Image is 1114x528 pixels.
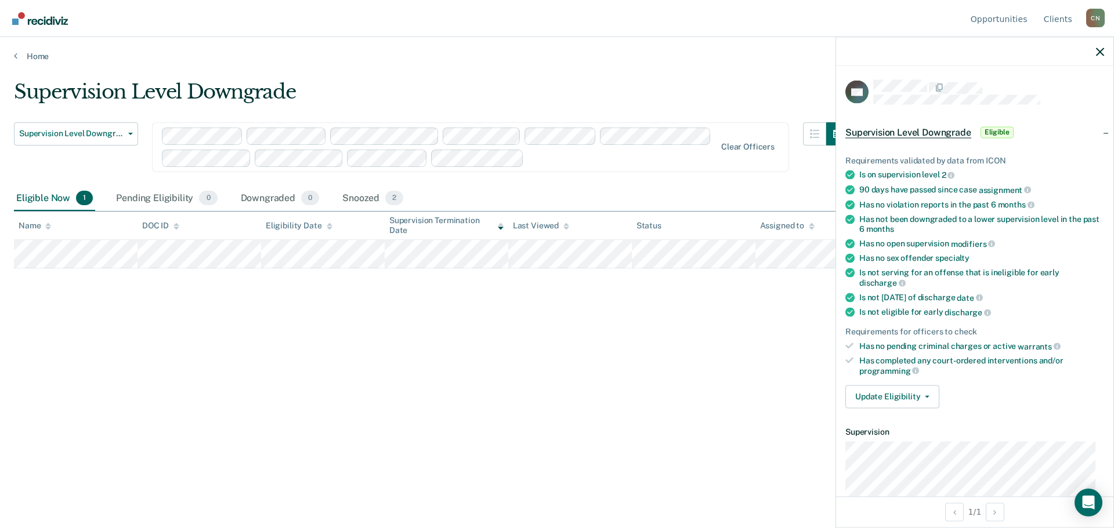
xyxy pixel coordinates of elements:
[19,129,124,139] span: Supervision Level Downgrade
[859,170,1104,180] div: Is on supervision level
[845,126,971,138] span: Supervision Level Downgrade
[981,126,1014,138] span: Eligible
[14,80,849,113] div: Supervision Level Downgrade
[301,191,319,206] span: 0
[636,221,661,231] div: Status
[14,51,1100,61] a: Home
[859,366,919,375] span: programming
[859,253,1104,263] div: Has no sex offender
[12,12,68,25] img: Recidiviz
[859,268,1104,287] div: Is not serving for an offense that is ineligible for early
[721,142,775,152] div: Clear officers
[859,341,1104,351] div: Has no pending criminal charges or active
[836,496,1113,527] div: 1 / 1
[845,427,1104,436] dt: Supervision
[951,239,996,248] span: modifiers
[513,221,569,231] div: Last Viewed
[266,221,332,231] div: Eligibility Date
[859,307,1104,318] div: Is not eligible for early
[389,216,504,235] div: Supervision Termination Date
[1086,9,1105,27] div: C N
[859,356,1104,376] div: Has completed any court-ordered interventions and/or
[859,278,906,287] span: discharge
[845,155,1104,165] div: Requirements validated by data from ICON
[945,308,991,317] span: discharge
[859,292,1104,303] div: Is not [DATE] of discharge
[859,199,1104,210] div: Has no violation reports in the past 6
[845,326,1104,336] div: Requirements for officers to check
[114,186,219,212] div: Pending Eligibility
[760,221,815,231] div: Assigned to
[859,184,1104,195] div: 90 days have passed since case
[945,502,964,521] button: Previous Opportunity
[1075,489,1102,516] div: Open Intercom Messenger
[836,114,1113,151] div: Supervision Level DowngradeEligible
[935,253,970,263] span: specialty
[76,191,93,206] span: 1
[998,200,1035,209] span: months
[238,186,322,212] div: Downgraded
[199,191,217,206] span: 0
[859,238,1104,249] div: Has no open supervision
[845,385,939,408] button: Update Eligibility
[859,214,1104,234] div: Has not been downgraded to a lower supervision level in the past 6
[340,186,406,212] div: Snoozed
[19,221,51,231] div: Name
[957,293,982,302] span: date
[986,502,1004,521] button: Next Opportunity
[942,170,955,180] span: 2
[385,191,403,206] span: 2
[866,224,894,233] span: months
[1018,341,1061,351] span: warrants
[14,186,95,212] div: Eligible Now
[979,185,1031,194] span: assignment
[142,221,179,231] div: DOC ID
[1086,9,1105,27] button: Profile dropdown button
